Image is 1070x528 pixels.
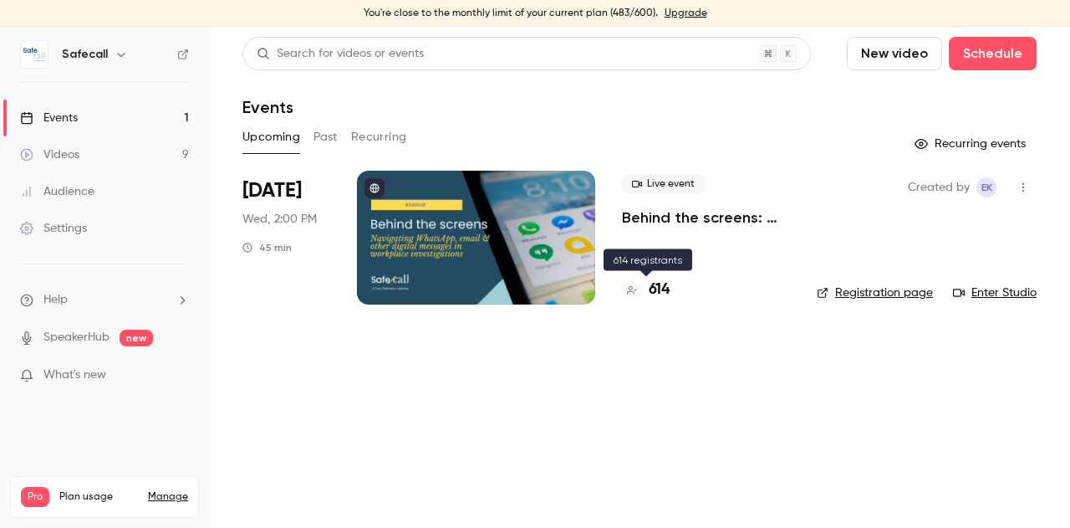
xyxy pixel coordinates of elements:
[20,291,189,309] li: help-dropdown-opener
[622,208,790,228] a: Behind the screens: navigating WhatsApp, email & other digital messages in workplace investigations
[20,183,94,200] div: Audience
[953,285,1037,301] a: Enter Studio
[43,291,68,309] span: Help
[169,368,189,383] iframe: Noticeable Trigger
[257,45,424,63] div: Search for videos or events
[242,241,292,254] div: 45 min
[43,329,110,346] a: SpeakerHub
[907,131,1037,157] button: Recurring events
[242,211,317,228] span: Wed, 2:00 PM
[120,330,153,346] span: new
[20,220,87,237] div: Settings
[351,124,407,151] button: Recurring
[622,279,670,301] a: 614
[622,174,705,194] span: Live event
[981,177,992,197] span: EK
[817,285,933,301] a: Registration page
[242,177,302,204] span: [DATE]
[313,124,338,151] button: Past
[242,97,293,117] h1: Events
[949,37,1037,70] button: Schedule
[43,367,106,384] span: What's new
[20,110,78,126] div: Events
[242,124,300,151] button: Upcoming
[908,177,970,197] span: Created by
[21,487,49,507] span: Pro
[21,41,48,68] img: Safecall
[59,490,138,504] span: Plan usage
[847,37,942,70] button: New video
[976,177,996,197] span: Emma` Koster
[242,171,330,305] div: Oct 8 Wed, 2:00 PM (Europe/London)
[62,46,108,63] h6: Safecall
[148,490,188,504] a: Manage
[20,146,79,163] div: Videos
[665,7,707,20] a: Upgrade
[649,279,670,301] h4: 614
